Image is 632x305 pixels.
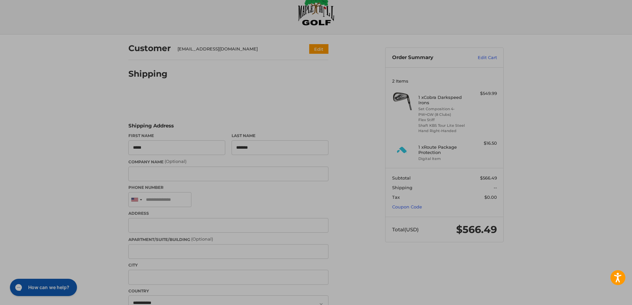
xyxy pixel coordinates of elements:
h2: Shipping [128,69,168,79]
li: Flex Stiff [418,117,469,123]
span: Total (USD) [392,226,419,233]
div: United States: +1 [129,192,144,207]
div: $16.50 [471,140,497,147]
iframe: Gorgias live chat messenger [7,276,79,298]
span: $0.00 [484,194,497,200]
span: Subtotal [392,175,411,181]
label: Apartment/Suite/Building [128,236,328,243]
a: Coupon Code [392,204,422,209]
small: (Optional) [191,236,213,242]
li: Shaft KBS Tour Lite Steel [418,123,469,128]
li: Set Composition 4-PW+GW (8 Clubs) [418,106,469,117]
span: $566.49 [456,223,497,236]
span: $566.49 [480,175,497,181]
li: Digital Item [418,156,469,162]
h3: 2 Items [392,78,497,84]
div: $549.99 [471,90,497,97]
legend: Shipping Address [128,122,174,133]
button: Edit [309,44,328,54]
label: Last Name [232,133,328,139]
label: Country [128,288,328,294]
span: Shipping [392,185,412,190]
li: Hand Right-Handed [418,128,469,134]
a: Edit Cart [463,54,497,61]
label: Company Name [128,158,328,165]
label: First Name [128,133,225,139]
span: Tax [392,194,400,200]
h2: Customer [128,43,171,53]
div: [EMAIL_ADDRESS][DOMAIN_NAME] [177,46,297,52]
label: Phone Number [128,185,328,191]
label: Address [128,210,328,216]
label: City [128,262,328,268]
small: (Optional) [165,159,186,164]
h4: 1 x Cobra Darkspeed Irons [418,95,469,106]
h3: Order Summary [392,54,463,61]
span: -- [494,185,497,190]
h4: 1 x Route Package Protection [418,144,469,155]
